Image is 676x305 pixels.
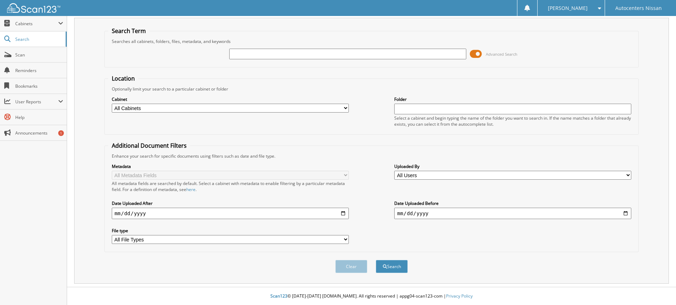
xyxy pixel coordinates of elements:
[108,75,138,82] legend: Location
[486,51,517,57] span: Advanced Search
[641,271,676,305] iframe: Chat Widget
[112,163,349,169] label: Metadata
[112,208,349,219] input: start
[394,96,631,102] label: Folder
[67,288,676,305] div: © [DATE]-[DATE] [DOMAIN_NAME]. All rights reserved | appg04-scan123-com |
[7,3,60,13] img: scan123-logo-white.svg
[15,36,62,42] span: Search
[15,21,58,27] span: Cabinets
[615,6,662,10] span: Autocenters Nissan
[112,180,349,192] div: All metadata fields are searched by default. Select a cabinet with metadata to enable filtering b...
[394,163,631,169] label: Uploaded By
[108,142,190,149] legend: Additional Document Filters
[58,130,64,136] div: 1
[446,293,473,299] a: Privacy Policy
[335,260,367,273] button: Clear
[15,52,63,58] span: Scan
[15,83,63,89] span: Bookmarks
[108,153,635,159] div: Enhance your search for specific documents using filters such as date and file type.
[548,6,588,10] span: [PERSON_NAME]
[394,208,631,219] input: end
[15,67,63,73] span: Reminders
[394,115,631,127] div: Select a cabinet and begin typing the name of the folder you want to search in. If the name match...
[394,200,631,206] label: Date Uploaded Before
[376,260,408,273] button: Search
[15,114,63,120] span: Help
[108,38,635,44] div: Searches all cabinets, folders, files, metadata, and keywords
[108,86,635,92] div: Optionally limit your search to a particular cabinet or folder
[112,96,349,102] label: Cabinet
[112,200,349,206] label: Date Uploaded After
[270,293,287,299] span: Scan123
[112,228,349,234] label: File type
[108,27,149,35] legend: Search Term
[15,99,58,105] span: User Reports
[186,186,196,192] a: here
[15,130,63,136] span: Announcements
